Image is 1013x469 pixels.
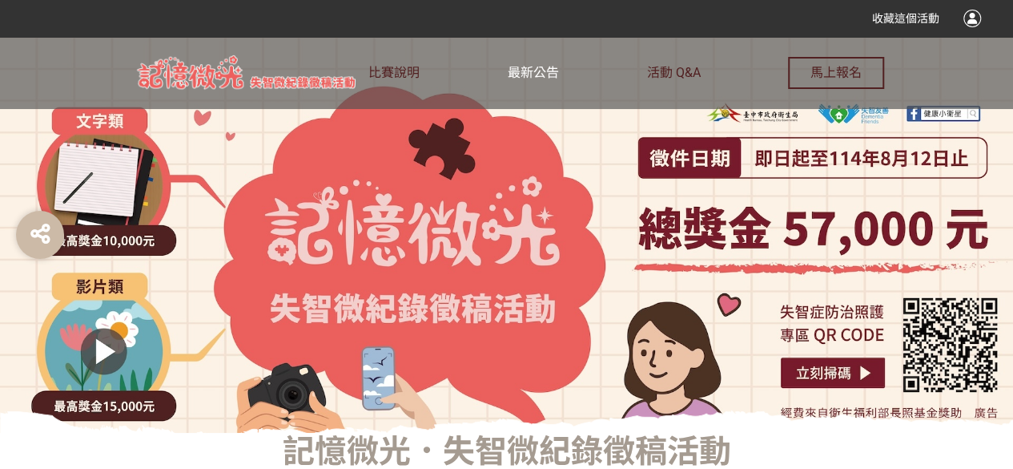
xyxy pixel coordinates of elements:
[646,37,700,109] a: 活動 Q&A
[646,65,700,80] span: 活動 Q&A
[508,37,559,109] a: 最新公告
[368,37,420,109] a: 比賽說明
[508,65,559,80] span: 最新公告
[810,65,862,80] span: 馬上報名
[872,12,939,25] span: 收藏這個活動
[368,65,420,80] span: 比賽說明
[129,54,368,94] img: 記憶微光．失智微紀錄徵稿活動
[788,57,884,89] button: 馬上報名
